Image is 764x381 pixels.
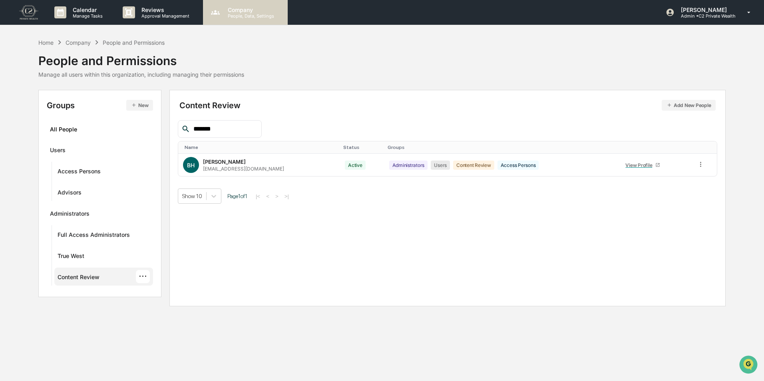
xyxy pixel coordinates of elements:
[674,6,736,13] p: [PERSON_NAME]
[19,5,38,20] img: logo
[103,39,165,46] div: People and Permissions
[80,135,97,141] span: Pylon
[431,161,450,170] div: Users
[66,101,99,109] span: Attestations
[47,100,153,111] div: Groups
[187,162,195,169] span: BH
[5,97,55,112] a: 🖐️Preclearance
[16,101,52,109] span: Preclearance
[674,13,736,19] p: Admin • C2 Private Wealth
[185,145,337,150] div: Toggle SortBy
[453,161,494,170] div: Content Review
[50,147,66,156] div: Users
[497,161,539,170] div: Access Persons
[203,166,284,172] div: [EMAIL_ADDRESS][DOMAIN_NAME]
[58,101,64,108] div: 🗄️
[621,145,689,150] div: Toggle SortBy
[55,97,102,112] a: 🗄️Attestations
[66,13,107,19] p: Manage Tasks
[135,13,193,19] p: Approval Management
[282,193,291,200] button: >|
[66,39,91,46] div: Company
[8,61,22,75] img: 1746055101610-c473b297-6a78-478c-a979-82029cc54cd1
[58,189,82,198] div: Advisors
[58,252,84,262] div: True West
[179,100,716,111] div: Content Review
[227,193,247,199] span: Page 1 of 1
[66,6,107,13] p: Calendar
[16,116,50,124] span: Data Lookup
[50,123,150,136] div: All People
[264,193,272,200] button: <
[50,210,90,220] div: Administrators
[8,17,145,30] p: How can we help?
[389,161,428,170] div: Administrators
[5,113,54,127] a: 🔎Data Lookup
[253,193,263,200] button: |<
[56,135,97,141] a: Powered byPylon
[27,69,101,75] div: We're available if you need us!
[698,145,714,150] div: Toggle SortBy
[625,162,655,168] div: View Profile
[58,231,130,241] div: Full Access Administrators
[8,117,14,123] div: 🔎
[38,71,244,78] div: Manage all users within this organization, including managing their permissions
[136,63,145,73] button: Start new chat
[38,47,244,68] div: People and Permissions
[343,145,381,150] div: Toggle SortBy
[203,159,246,165] div: [PERSON_NAME]
[622,159,664,171] a: View Profile
[38,39,54,46] div: Home
[126,100,153,111] button: New
[345,161,366,170] div: Active
[136,270,150,283] div: ···
[135,6,193,13] p: Reviews
[738,355,760,376] iframe: Open customer support
[388,145,614,150] div: Toggle SortBy
[273,193,281,200] button: >
[662,100,716,111] button: Add New People
[221,13,278,19] p: People, Data, Settings
[8,101,14,108] div: 🖐️
[58,274,99,283] div: Content Review
[58,168,101,177] div: Access Persons
[221,6,278,13] p: Company
[27,61,131,69] div: Start new chat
